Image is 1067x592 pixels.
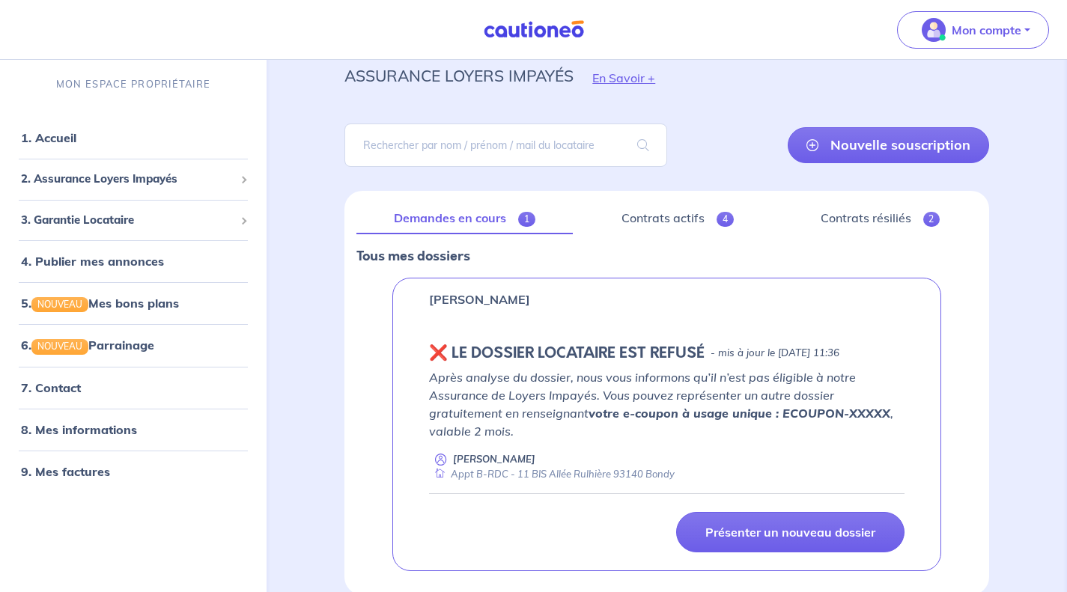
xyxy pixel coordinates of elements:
[344,123,666,167] input: Rechercher par nom / prénom / mail du locataire
[356,246,977,266] p: Tous mes dossiers
[56,77,210,91] p: MON ESPACE PROPRIÉTAIRE
[429,344,705,362] h5: ❌️️ LE DOSSIER LOCATAIRE EST REFUSÉ
[6,206,261,235] div: 3. Garantie Locataire
[21,130,76,145] a: 1. Accueil
[923,212,940,227] span: 2
[717,212,734,227] span: 4
[21,380,81,395] a: 7. Contact
[21,212,234,229] span: 3. Garantie Locataire
[21,171,234,188] span: 2. Assurance Loyers Impayés
[6,165,261,194] div: 2. Assurance Loyers Impayés
[356,203,572,234] a: Demandes en cours1
[6,288,261,318] div: 5.NOUVEAUMes bons plans
[21,338,154,353] a: 6.NOUVEAUParrainage
[705,525,875,540] p: Présenter un nouveau dossier
[589,406,890,421] strong: votre e-coupon à usage unique : ECOUPON-XXXXX
[518,212,535,227] span: 1
[429,290,530,308] p: [PERSON_NAME]
[676,512,905,552] a: Présenter un nouveau dossier
[897,11,1049,49] button: illu_account_valid_menu.svgMon compte
[21,422,137,437] a: 8. Mes informations
[952,21,1021,39] p: Mon compte
[6,457,261,486] div: 9. Mes factures
[429,368,905,440] p: Après analyse du dossier, nous vous informons qu’il n’est pas éligible à notre Assurance de Loyer...
[429,344,905,362] div: state: REJECTED, Context: NEW,MAYBE-CERTIFICATE,ALONE,LESSOR-DOCUMENTS
[788,127,989,163] a: Nouvelle souscription
[783,203,977,234] a: Contrats résiliés2
[711,346,839,361] p: - mis à jour le [DATE] 11:36
[21,296,179,311] a: 5.NOUVEAUMes bons plans
[922,18,946,42] img: illu_account_valid_menu.svg
[6,373,261,403] div: 7. Contact
[21,254,164,269] a: 4. Publier mes annonces
[619,124,667,166] span: search
[6,415,261,445] div: 8. Mes informations
[21,464,110,479] a: 9. Mes factures
[6,246,261,276] div: 4. Publier mes annonces
[478,20,590,39] img: Cautioneo
[6,330,261,360] div: 6.NOUVEAUParrainage
[574,56,674,100] button: En Savoir +
[6,123,261,153] div: 1. Accueil
[344,62,574,89] p: assurance loyers impayés
[429,467,675,481] div: Appt B-RDC - 11 BIS Allée Rulhière 93140 Bondy
[453,452,535,466] p: [PERSON_NAME]
[585,203,771,234] a: Contrats actifs4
